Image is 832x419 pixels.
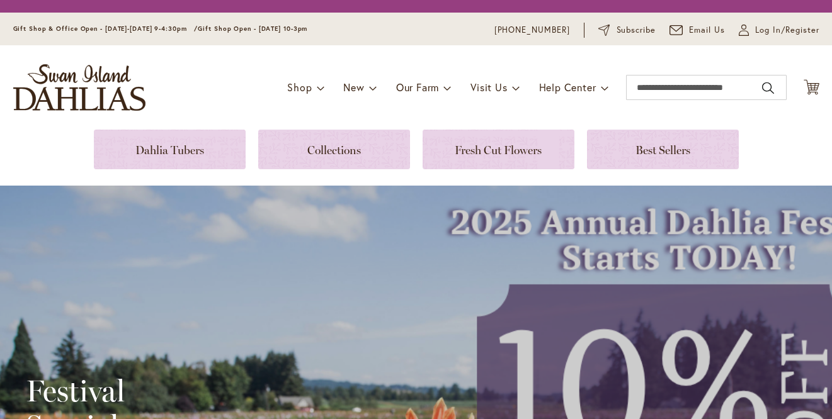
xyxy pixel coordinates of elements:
span: New [343,81,364,94]
a: Log In/Register [739,24,819,36]
span: Shop [287,81,312,94]
a: store logo [13,64,145,111]
a: [PHONE_NUMBER] [494,24,571,36]
span: Gift Shop & Office Open - [DATE]-[DATE] 9-4:30pm / [13,25,198,33]
span: Gift Shop Open - [DATE] 10-3pm [198,25,307,33]
button: Search [762,78,773,98]
span: Subscribe [617,24,656,36]
a: Subscribe [598,24,656,36]
a: Email Us [670,24,725,36]
span: Log In/Register [755,24,819,36]
span: Help Center [539,81,596,94]
span: Email Us [689,24,725,36]
span: Visit Us [470,81,507,94]
span: Our Farm [396,81,439,94]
